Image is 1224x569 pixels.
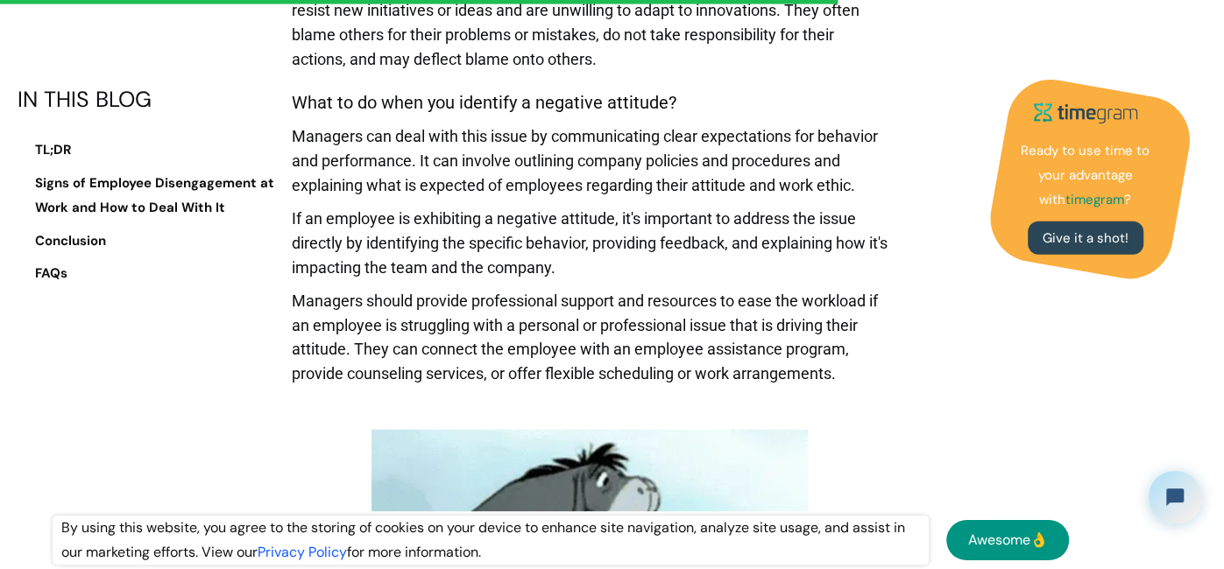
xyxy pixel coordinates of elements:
iframe: Tidio Chat [1134,456,1216,538]
h4: What to do when you identify a negative attitude? [292,89,889,116]
img: timegram logo [1024,96,1147,130]
p: If an employee is exhibiting a negative attitude, it's important to address the issue directly by... [292,207,889,289]
a: Conclusion [18,229,278,254]
div: By using this website, you agree to the storing of cookies on your device to enhance site navigat... [53,516,929,565]
a: Awesome👌 [946,520,1069,560]
a: FAQs [18,263,278,287]
p: Managers can deal with this issue by communicating clear expectations for behavior and performanc... [292,124,889,207]
strong: timegram [1065,191,1124,208]
a: Signs of Employee Disengagement at Work and How to Deal With It [18,172,278,221]
div: IN THIS BLOG [18,88,278,112]
p: Ready to use time to your advantage with ? [1015,139,1156,213]
a: Give it a shot! [1028,221,1143,255]
a: TL;DR [18,138,278,163]
a: Privacy Policy [258,543,347,561]
p: Managers should provide professional support and resources to ease the workload if an employee is... [292,289,889,396]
